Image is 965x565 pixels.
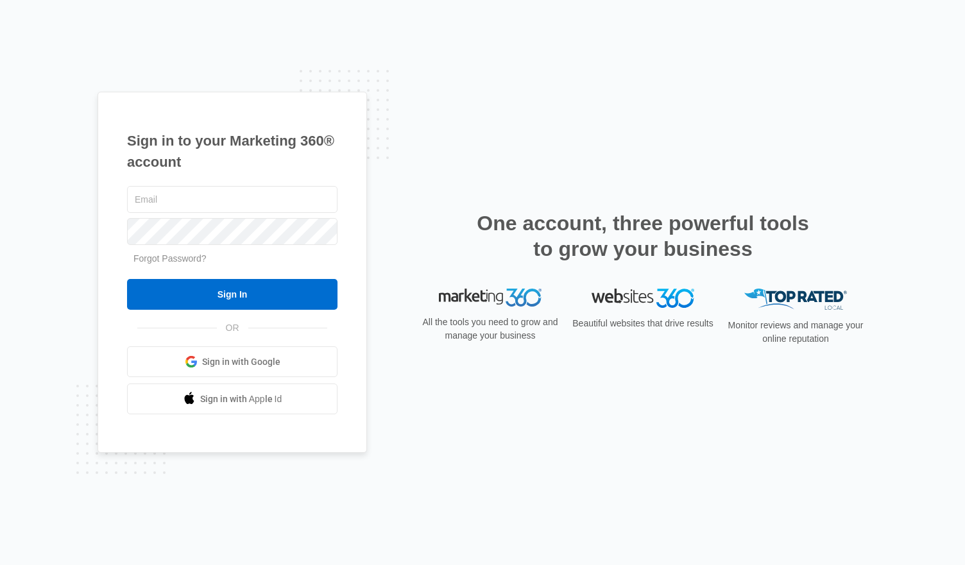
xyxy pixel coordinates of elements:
[473,210,813,262] h2: One account, three powerful tools to grow your business
[127,279,337,310] input: Sign In
[127,346,337,377] a: Sign in with Google
[133,253,207,264] a: Forgot Password?
[439,289,542,307] img: Marketing 360
[744,289,847,310] img: Top Rated Local
[127,384,337,414] a: Sign in with Apple Id
[592,289,694,307] img: Websites 360
[418,316,562,342] p: All the tools you need to grow and manage your business
[127,130,337,173] h1: Sign in to your Marketing 360® account
[724,319,867,346] p: Monitor reviews and manage your online reputation
[200,392,282,406] span: Sign in with Apple Id
[127,186,337,213] input: Email
[217,321,248,335] span: OR
[202,355,280,369] span: Sign in with Google
[571,317,715,330] p: Beautiful websites that drive results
